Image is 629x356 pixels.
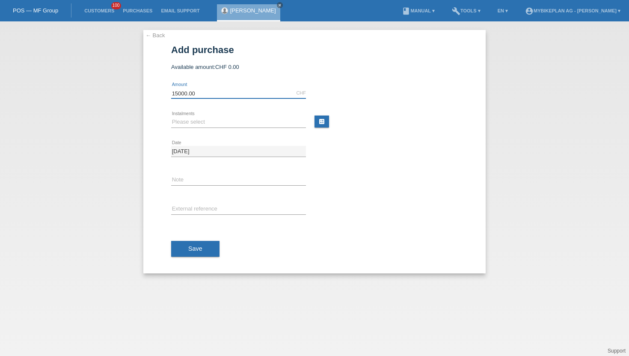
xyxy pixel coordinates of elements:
span: Save [188,245,202,252]
a: buildTools ▾ [448,8,485,13]
i: close [278,3,282,7]
i: account_circle [525,7,534,15]
a: Support [608,348,626,354]
a: account_circleMybikeplan AG - [PERSON_NAME] ▾ [521,8,625,13]
a: Customers [80,8,119,13]
button: Save [171,241,220,257]
div: Available amount: [171,64,458,70]
a: calculate [314,116,329,128]
i: calculate [318,118,325,125]
a: close [277,2,283,8]
a: Purchases [119,8,157,13]
a: [PERSON_NAME] [230,7,276,14]
a: EN ▾ [493,8,512,13]
i: book [402,7,410,15]
a: POS — MF Group [13,7,58,14]
h1: Add purchase [171,44,458,55]
div: CHF [296,90,306,95]
a: ← Back [145,32,165,39]
i: build [452,7,460,15]
a: Email Support [157,8,204,13]
a: bookManual ▾ [398,8,439,13]
span: CHF 0.00 [215,64,239,70]
span: 100 [111,2,122,9]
